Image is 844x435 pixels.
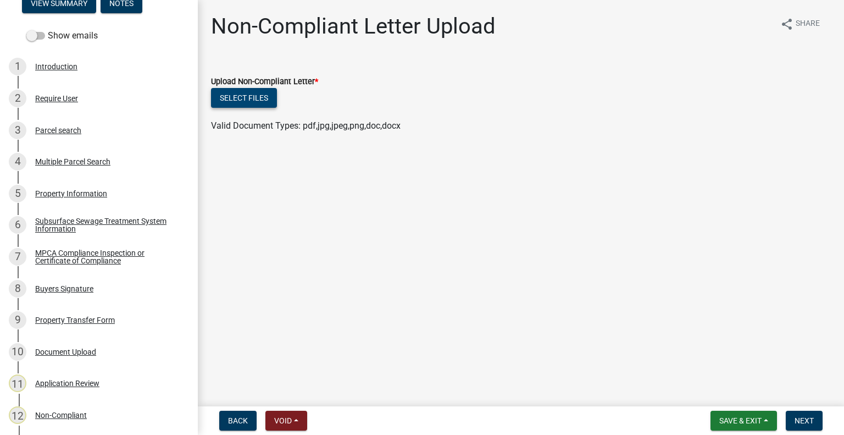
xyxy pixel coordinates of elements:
[219,411,257,431] button: Back
[211,120,401,131] span: Valid Document Types: pdf,jpg,jpeg,png,doc,docx
[35,158,110,166] div: Multiple Parcel Search
[35,411,87,419] div: Non-Compliant
[35,285,93,293] div: Buyers Signature
[35,379,99,387] div: Application Review
[9,153,26,170] div: 4
[211,13,496,40] h1: Non-Compliant Letter Upload
[796,18,820,31] span: Share
[9,248,26,266] div: 7
[9,90,26,107] div: 2
[35,217,180,233] div: Subsurface Sewage Treatment System Information
[35,249,180,265] div: MPCA Compliance Inspection or Certificate of Compliance
[719,416,762,425] span: Save & Exit
[9,406,26,424] div: 12
[265,411,307,431] button: Void
[35,126,81,134] div: Parcel search
[35,348,96,356] div: Document Upload
[35,95,78,102] div: Require User
[795,416,814,425] span: Next
[274,416,292,425] span: Void
[9,185,26,202] div: 5
[780,18,793,31] i: share
[9,375,26,392] div: 11
[9,216,26,234] div: 6
[228,416,248,425] span: Back
[211,88,277,108] button: Select files
[9,122,26,139] div: 3
[9,311,26,329] div: 9
[211,78,318,86] label: Upload Non-Compliant Letter
[710,411,777,431] button: Save & Exit
[35,316,115,324] div: Property Transfer Form
[9,280,26,298] div: 8
[26,29,98,42] label: Show emails
[35,63,77,70] div: Introduction
[786,411,823,431] button: Next
[35,190,107,197] div: Property Information
[771,13,829,35] button: shareShare
[9,58,26,75] div: 1
[9,343,26,361] div: 10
